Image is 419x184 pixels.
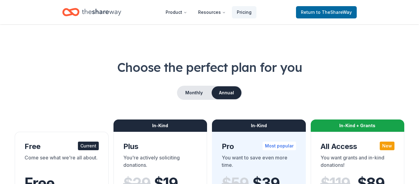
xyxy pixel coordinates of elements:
h1: Choose the perfect plan for you [15,59,404,76]
button: Annual [212,86,241,99]
a: Home [62,5,121,19]
div: All Access [321,142,395,151]
div: Plus [123,142,198,151]
div: In-Kind [113,119,207,132]
div: You're actively soliciting donations. [123,154,198,171]
div: Come see what we're all about. [25,154,99,171]
nav: Main [161,5,256,19]
div: Most popular [263,142,296,150]
button: Resources [193,6,231,18]
span: to TheShareWay [316,10,352,15]
a: Pricing [232,6,256,18]
button: Product [161,6,192,18]
button: Monthly [178,86,210,99]
span: Return [301,9,352,16]
div: In-Kind [212,119,306,132]
div: Free [25,142,99,151]
a: Returnto TheShareWay [296,6,357,18]
div: You want to save even more time. [222,154,296,171]
div: Pro [222,142,296,151]
div: In-Kind + Grants [311,119,405,132]
div: You want grants and in-kind donations! [321,154,395,171]
div: Current [78,142,99,150]
div: New [380,142,394,150]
